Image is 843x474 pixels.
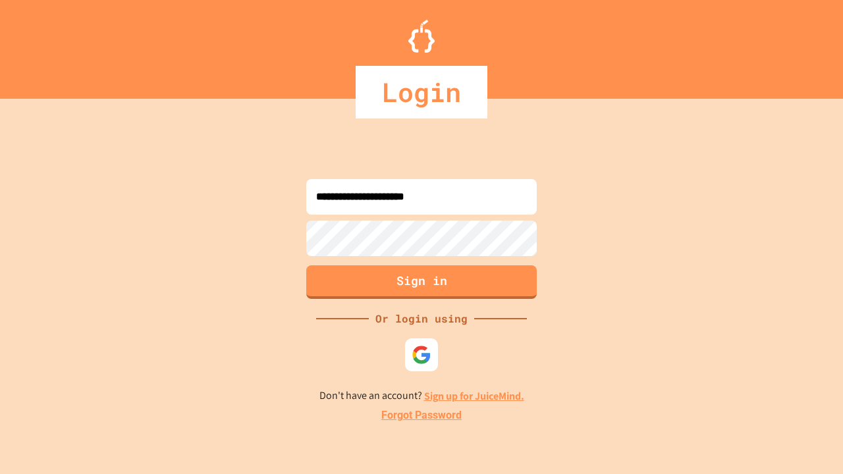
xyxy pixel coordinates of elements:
p: Don't have an account? [319,388,524,404]
button: Sign in [306,265,537,299]
a: Sign up for JuiceMind. [424,389,524,403]
iframe: chat widget [788,421,830,461]
a: Forgot Password [381,408,462,423]
div: Login [356,66,487,118]
div: Or login using [369,311,474,327]
img: Logo.svg [408,20,435,53]
img: google-icon.svg [412,345,431,365]
iframe: chat widget [734,364,830,420]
